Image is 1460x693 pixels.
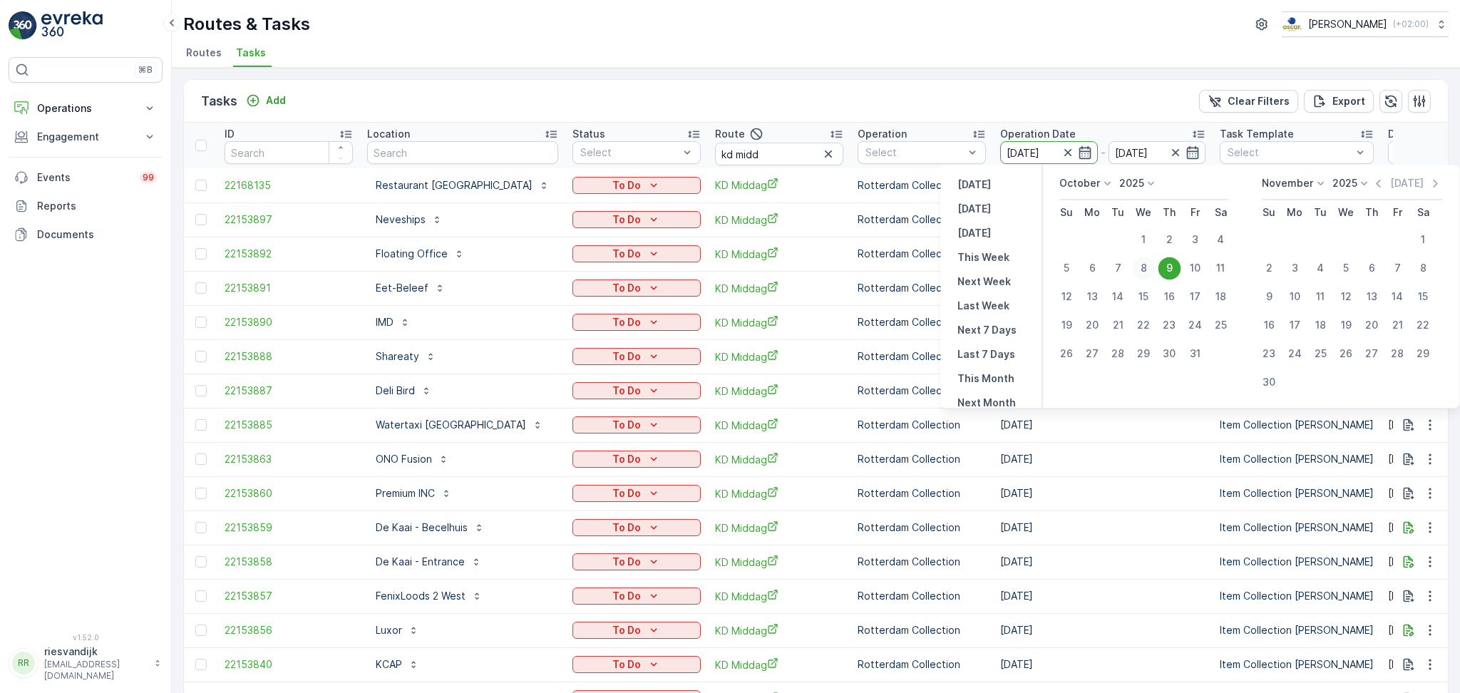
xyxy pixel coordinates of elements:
p: Watertaxi [GEOGRAPHIC_DATA] [376,418,526,432]
p: IMD [376,315,394,329]
div: 15 [1132,285,1155,308]
div: 9 [1258,285,1280,308]
div: 13 [1081,285,1104,308]
button: Shareaty [367,345,445,368]
div: 28 [1106,342,1129,365]
p: To Do [612,178,641,192]
div: Toggle Row Selected [195,282,207,294]
span: 22153860 [225,486,353,500]
p: Rotterdam Collection [858,315,986,329]
div: Toggle Row Selected [195,522,207,533]
p: Premium INC [376,486,435,500]
p: Rotterdam Collection [858,281,986,295]
button: Eet-Beleef [367,277,454,299]
p: Documents [37,227,157,242]
button: To Do [572,382,701,399]
span: KD Middag [715,247,843,262]
a: 22168135 [225,178,353,192]
button: To Do [572,279,701,297]
th: Friday [1182,200,1208,225]
a: 22153890 [225,315,353,329]
p: Select [865,145,964,160]
button: Operations [9,94,163,123]
td: [DATE] [993,647,1213,682]
p: Rotterdam Collection [858,178,986,192]
p: 99 [143,172,154,183]
p: [DATE] [957,178,991,192]
p: October [1059,176,1100,190]
a: 22153859 [225,520,353,535]
div: 6 [1081,257,1104,279]
a: KD Middag [715,452,843,467]
button: Next Week [952,273,1017,290]
button: To Do [572,416,701,433]
button: This Month [952,370,1020,387]
p: Eet-Beleef [376,281,428,295]
td: [DATE] [993,613,1213,647]
button: To Do [572,485,701,502]
span: 22153888 [225,349,353,364]
th: Wednesday [1333,200,1359,225]
div: 1 [1132,228,1155,251]
div: 25 [1309,342,1332,365]
p: To Do [612,589,641,603]
p: Shareaty [376,349,419,364]
div: RR [12,652,35,674]
p: ONO Fusion [376,452,432,466]
p: Route [715,127,745,141]
button: To Do [572,348,701,365]
img: logo [9,11,37,40]
div: 21 [1106,314,1129,337]
a: KD Middag [715,315,843,330]
button: Next Month [952,394,1022,411]
button: Yesterday [952,176,997,193]
div: 21 [1386,314,1409,337]
input: Search [367,141,558,164]
div: 3 [1283,257,1306,279]
a: Documents [9,220,163,249]
a: 22153897 [225,212,353,227]
p: Events [37,170,131,185]
button: Floating Office [367,242,473,265]
a: 22153856 [225,623,353,637]
div: 2 [1158,228,1181,251]
p: - [1101,144,1106,161]
p: Tasks [201,91,237,111]
button: To Do [572,177,701,194]
a: 22153858 [225,555,353,569]
p: 2025 [1332,176,1357,190]
p: [DATE] [957,202,991,216]
div: Toggle Row Selected [195,590,207,602]
button: To Do [572,451,701,468]
button: To Do [572,587,701,605]
button: Restaurant [GEOGRAPHIC_DATA] [367,174,558,197]
div: Toggle Row Selected [195,317,207,328]
p: Add [266,93,286,108]
p: Clear Filters [1228,94,1290,108]
span: 22153891 [225,281,353,295]
p: To Do [612,384,641,398]
div: 11 [1209,257,1232,279]
div: 12 [1335,285,1357,308]
th: Tuesday [1105,200,1131,225]
td: [DATE] [993,476,1213,510]
div: 17 [1283,314,1306,337]
div: 16 [1258,314,1280,337]
button: Engagement [9,123,163,151]
button: To Do [572,211,701,228]
p: Operations [37,101,134,115]
td: [DATE] [993,545,1213,579]
div: Toggle Row Selected [195,214,207,225]
p: Location [367,127,410,141]
div: Toggle Row Selected [195,419,207,431]
p: To Do [612,212,641,227]
p: To Do [612,555,641,569]
div: Toggle Row Selected [195,625,207,636]
div: 18 [1309,314,1332,337]
p: [DATE] [957,226,991,240]
th: Tuesday [1307,200,1333,225]
a: KD Middag [715,212,843,227]
div: 23 [1158,314,1181,337]
td: [DATE] [993,579,1213,613]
